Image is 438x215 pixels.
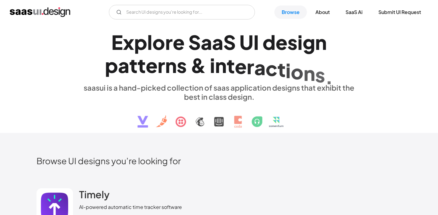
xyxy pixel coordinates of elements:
div: e [146,54,158,77]
img: text, icon, saas logo [127,101,311,133]
div: AI-powered automatic time tracker software [79,203,182,211]
div: . [325,65,333,88]
div: n [315,30,327,54]
a: About [308,5,337,19]
a: home [10,7,70,17]
div: s [177,54,187,77]
div: a [254,56,266,79]
div: g [303,30,315,54]
div: n [165,54,177,77]
a: SaaS Ai [338,5,370,19]
div: o [291,60,304,84]
div: c [266,57,277,80]
div: n [215,54,227,77]
div: a [212,30,223,54]
div: d [262,30,276,54]
div: t [129,54,137,77]
div: l [147,30,152,54]
div: U [239,30,253,54]
div: t [227,54,235,78]
div: s [315,63,325,87]
div: a [118,54,129,77]
h2: Browse UI designs you’re looking for [36,155,401,166]
a: Submit UI Request [371,5,428,19]
div: t [137,54,146,77]
div: i [210,54,215,77]
a: Browse [274,5,307,19]
div: r [158,54,165,77]
div: E [111,30,123,54]
div: & [190,54,206,77]
div: i [297,30,303,54]
form: Email Form [109,5,255,19]
div: x [123,30,134,54]
a: Timely [79,188,109,203]
div: p [105,54,118,77]
div: e [235,54,247,78]
div: o [152,30,165,54]
div: a [201,30,212,54]
div: r [247,55,254,78]
div: S [188,30,201,54]
div: n [304,61,315,85]
div: S [223,30,236,54]
div: saasui is a hand-picked collection of saas application designs that exhibit the best in class des... [79,83,359,101]
h1: Explore SaaS UI design patterns & interactions. [79,30,359,77]
input: Search UI designs you're looking for... [109,5,255,19]
div: p [134,30,147,54]
div: r [165,30,173,54]
div: i [286,59,291,82]
h2: Timely [79,188,109,200]
div: e [276,30,287,54]
div: I [253,30,259,54]
div: s [287,30,297,54]
div: e [173,30,185,54]
div: t [277,57,286,81]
